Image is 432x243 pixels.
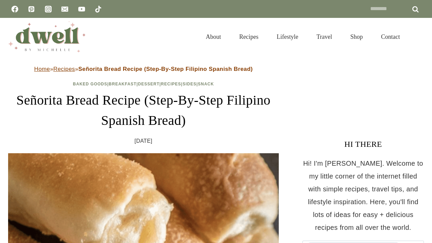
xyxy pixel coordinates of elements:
[73,82,214,86] span: | | | | |
[8,2,22,16] a: Facebook
[198,82,214,86] a: Snack
[372,25,409,49] a: Contact
[73,82,107,86] a: Baked Goods
[307,25,341,49] a: Travel
[197,25,230,49] a: About
[197,25,409,49] nav: Primary Navigation
[58,2,72,16] a: Email
[138,82,160,86] a: Dessert
[302,138,424,150] h3: HI THERE
[25,2,38,16] a: Pinterest
[268,25,307,49] a: Lifestyle
[8,21,86,52] img: DWELL by michelle
[183,82,196,86] a: Sides
[161,82,181,86] a: Recipes
[75,2,88,16] a: YouTube
[230,25,268,49] a: Recipes
[34,66,50,72] a: Home
[42,2,55,16] a: Instagram
[109,82,136,86] a: Breakfast
[8,90,279,131] h1: Señorita Bread Recipe (Step-By-Step Filipino Spanish Bread)
[302,157,424,234] p: Hi! I'm [PERSON_NAME]. Welcome to my little corner of the internet filled with simple recipes, tr...
[91,2,105,16] a: TikTok
[34,66,253,72] span: » »
[78,66,253,72] strong: Señorita Bread Recipe (Step-By-Step Filipino Spanish Bread)
[53,66,75,72] a: Recipes
[135,136,153,146] time: [DATE]
[341,25,372,49] a: Shop
[412,31,424,43] button: View Search Form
